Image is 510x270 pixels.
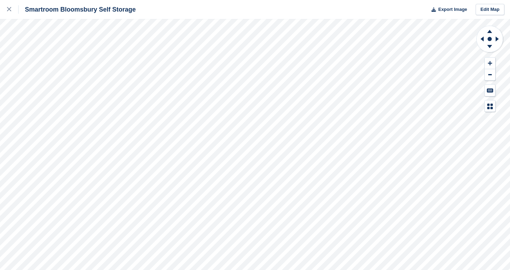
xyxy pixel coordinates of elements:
[485,100,495,112] button: Map Legend
[485,69,495,81] button: Zoom Out
[485,85,495,96] button: Keyboard Shortcuts
[485,58,495,69] button: Zoom In
[476,4,504,15] a: Edit Map
[427,4,467,15] button: Export Image
[438,6,467,13] span: Export Image
[19,5,136,14] div: Smartroom Bloomsbury Self Storage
